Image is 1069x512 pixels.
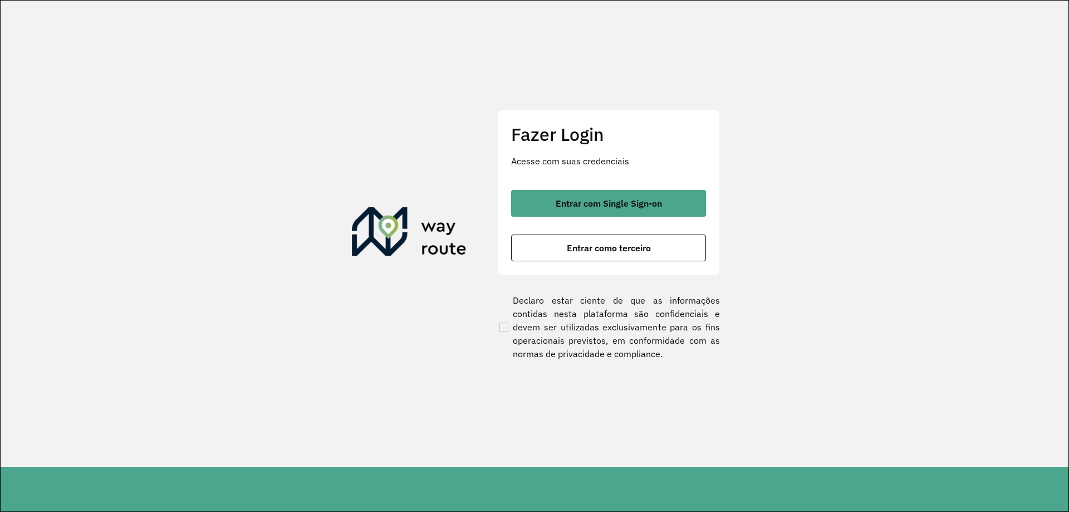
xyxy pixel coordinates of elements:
label: Declaro estar ciente de que as informações contidas nesta plataforma são confidenciais e devem se... [497,294,720,360]
img: Roteirizador AmbevTech [352,207,467,261]
button: button [511,190,706,217]
span: Entrar com Single Sign-on [556,199,662,208]
h2: Fazer Login [511,124,706,145]
span: Entrar como terceiro [567,243,651,252]
p: Acesse com suas credenciais [511,154,706,168]
button: button [511,235,706,261]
